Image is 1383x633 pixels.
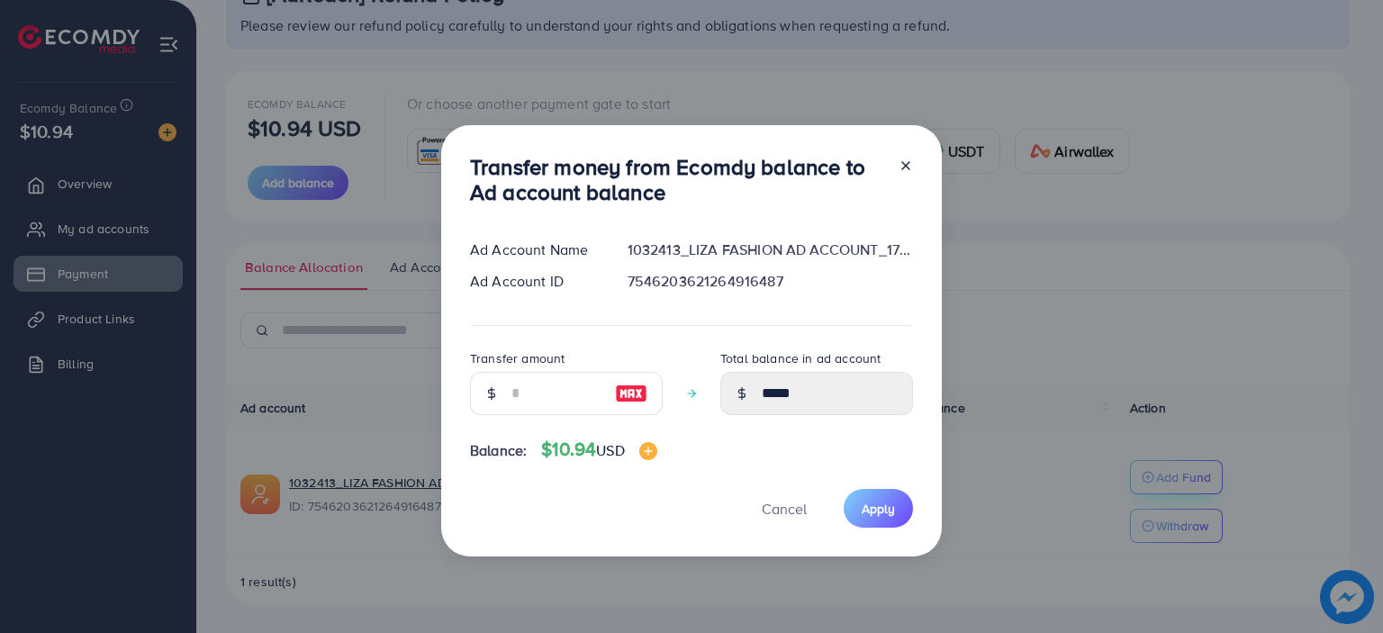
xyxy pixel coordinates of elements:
span: Cancel [762,499,807,519]
div: Ad Account Name [456,240,613,260]
div: Ad Account ID [456,271,613,292]
div: 7546203621264916487 [613,271,927,292]
span: Balance: [470,440,527,461]
label: Transfer amount [470,349,565,367]
img: image [639,442,657,460]
img: image [615,383,647,404]
h3: Transfer money from Ecomdy balance to Ad account balance [470,154,884,206]
button: Apply [844,489,913,528]
div: 1032413_LIZA FASHION AD ACCOUNT_1756987745322 [613,240,927,260]
label: Total balance in ad account [720,349,881,367]
button: Cancel [739,489,829,528]
h4: $10.94 [541,439,656,461]
span: Apply [862,500,895,518]
span: USD [596,440,624,460]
